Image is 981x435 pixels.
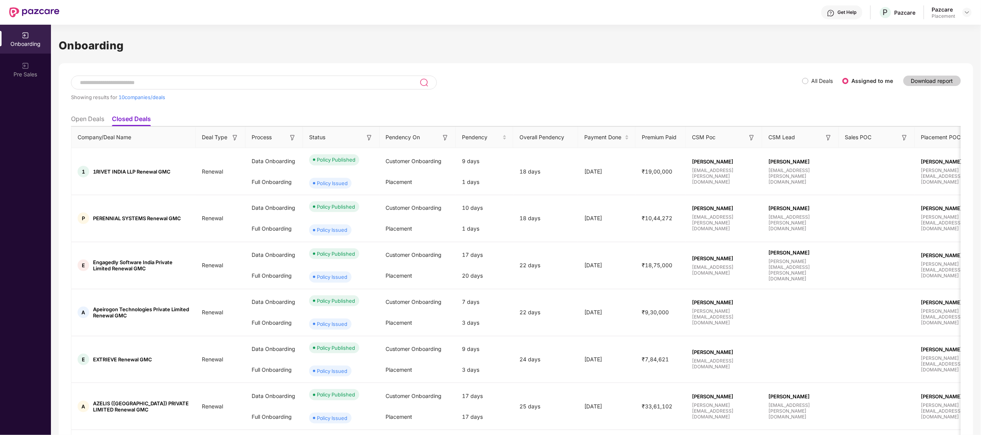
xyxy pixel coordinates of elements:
[636,356,675,362] span: ₹7,84,621
[845,133,872,142] span: Sales POC
[71,127,196,148] th: Company/Deal Name
[309,133,325,142] span: Status
[245,197,303,218] div: Data Onboarding
[456,151,513,172] div: 9 days
[317,344,355,352] div: Policy Published
[93,169,171,175] span: 1RIVET INDIA LLP Renewal GMC
[827,9,835,17] img: svg+xml;base64,PHN2ZyBpZD0iSGVscC0zMngzMiIgeG1sbnM9Imh0dHA6Ly93d3cudzMub3JnLzIwMDAvc3ZnIiB3aWR0aD...
[386,179,413,185] span: Placement
[386,225,413,232] span: Placement
[513,402,578,411] div: 25 days
[921,133,961,142] span: Placement POC
[93,306,189,319] span: Apeirogon Technologies Private Limited Renewal GMC
[245,265,303,286] div: Full Onboarding
[578,402,636,411] div: [DATE]
[903,76,961,86] button: Download report
[692,264,756,276] span: [EMAIL_ADDRESS][DOMAIN_NAME]
[513,355,578,364] div: 24 days
[386,158,442,164] span: Customer Onboarding
[768,167,832,185] span: [EMAIL_ADDRESS][PERSON_NAME][DOMAIN_NAME]
[22,32,29,39] img: svg+xml;base64,PHN2ZyB3aWR0aD0iMjAiIGhlaWdodD0iMjAiIHZpZXdCb3g9IjAgMCAyMCAyMCIgZmlsbD0ibm9uZSIgeG...
[245,172,303,192] div: Full Onboarding
[59,37,973,54] h1: Onboarding
[9,7,59,17] img: New Pazcare Logo
[895,9,916,16] div: Pazcare
[196,168,229,175] span: Renewal
[852,78,893,84] label: Assigned to me
[245,386,303,406] div: Data Onboarding
[386,319,413,326] span: Placement
[456,218,513,239] div: 1 days
[692,358,756,369] span: [EMAIL_ADDRESS][DOMAIN_NAME]
[252,133,272,142] span: Process
[636,168,678,175] span: ₹19,00,000
[93,400,189,413] span: AZELIS ([GEOGRAPHIC_DATA]) PRIVATE LIMITED Renewal GMC
[456,312,513,333] div: 3 days
[78,354,89,365] div: E
[386,346,442,352] span: Customer Onboarding
[692,402,756,420] span: [PERSON_NAME][EMAIL_ADDRESS][DOMAIN_NAME]
[245,292,303,312] div: Data Onboarding
[513,214,578,223] div: 18 days
[317,320,348,328] div: Policy Issued
[317,179,348,187] div: Policy Issued
[386,366,413,373] span: Placement
[768,205,832,211] span: [PERSON_NAME]
[22,62,29,70] img: svg+xml;base64,PHN2ZyB3aWR0aD0iMjAiIGhlaWdodD0iMjAiIHZpZXdCb3g9IjAgMCAyMCAyMCIgZmlsbD0ibm9uZSIgeG...
[692,167,756,185] span: [EMAIL_ADDRESS][PERSON_NAME][DOMAIN_NAME]
[636,262,678,268] span: ₹18,75,000
[768,214,832,231] span: [EMAIL_ADDRESS][PERSON_NAME][DOMAIN_NAME]
[245,359,303,380] div: Full Onboarding
[636,309,675,315] span: ₹9,30,000
[768,258,832,282] span: [PERSON_NAME][EMAIL_ADDRESS][PERSON_NAME][DOMAIN_NAME]
[245,312,303,333] div: Full Onboarding
[196,403,229,410] span: Renewal
[513,261,578,270] div: 22 days
[456,386,513,406] div: 17 days
[932,6,956,13] div: Pazcare
[78,260,89,271] div: E
[386,272,413,279] span: Placement
[692,393,756,400] span: [PERSON_NAME]
[196,215,229,221] span: Renewal
[386,251,442,258] span: Customer Onboarding
[317,250,355,258] div: Policy Published
[231,134,239,142] img: svg+xml;base64,PHN2ZyB3aWR0aD0iMTYiIGhlaWdodD0iMTYiIHZpZXdCb3g9IjAgMCAxNiAxNiIgZmlsbD0ibm9uZSIgeG...
[692,133,715,142] span: CSM Poc
[289,134,296,142] img: svg+xml;base64,PHN2ZyB3aWR0aD0iMTYiIGhlaWdodD0iMTYiIHZpZXdCb3g9IjAgMCAxNiAxNiIgZmlsbD0ibm9uZSIgeG...
[317,273,348,281] div: Policy Issued
[964,9,970,15] img: svg+xml;base64,PHN2ZyBpZD0iRHJvcGRvd24tMzJ4MzIiIHhtbG5zPSJodHRwOi8vd3d3LnczLm9yZy8yMDAwL3N2ZyIgd2...
[317,391,355,398] div: Policy Published
[578,308,636,317] div: [DATE]
[78,307,89,318] div: A
[456,265,513,286] div: 20 days
[456,292,513,312] div: 7 days
[419,78,428,87] img: svg+xml;base64,PHN2ZyB3aWR0aD0iMjQiIGhlaWdodD0iMjUiIHZpZXdCb3g9IjAgMCAyNCAyNSIgZmlsbD0ibm9uZSIgeG...
[386,204,442,211] span: Customer Onboarding
[386,298,442,305] span: Customer Onboarding
[768,250,832,256] span: [PERSON_NAME]
[317,367,348,375] div: Policy Issued
[245,218,303,239] div: Full Onboarding
[456,406,513,427] div: 17 days
[386,133,420,142] span: Pendency On
[838,9,857,15] div: Get Help
[768,133,795,142] span: CSM Lead
[748,134,756,142] img: svg+xml;base64,PHN2ZyB3aWR0aD0iMTYiIGhlaWdodD0iMTYiIHZpZXdCb3g9IjAgMCAxNiAxNiIgZmlsbD0ibm9uZSIgeG...
[112,115,151,126] li: Closed Deals
[812,78,833,84] label: All Deals
[245,406,303,427] div: Full Onboarding
[71,115,104,126] li: Open Deals
[883,8,888,17] span: P
[768,393,832,400] span: [PERSON_NAME]
[78,166,89,177] div: 1
[196,356,229,362] span: Renewal
[196,309,229,315] span: Renewal
[578,127,636,148] th: Payment Done
[462,133,501,142] span: Pendency
[513,167,578,176] div: 18 days
[93,259,189,271] span: Engagedly Software India Private Limited Renewal GMC
[317,297,355,305] div: Policy Published
[692,205,756,211] span: [PERSON_NAME]
[825,134,832,142] img: svg+xml;base64,PHN2ZyB3aWR0aD0iMTYiIGhlaWdodD0iMTYiIHZpZXdCb3g9IjAgMCAxNiAxNiIgZmlsbD0ibm9uZSIgeG...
